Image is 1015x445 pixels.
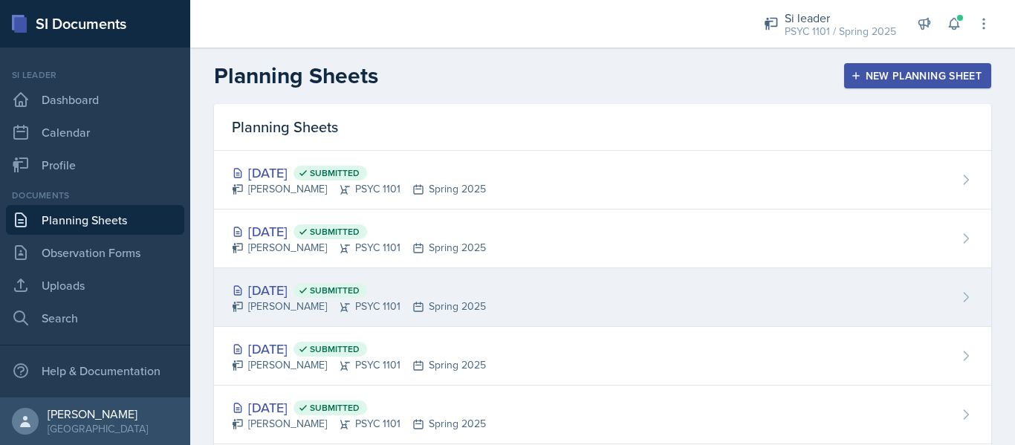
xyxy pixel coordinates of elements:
a: Calendar [6,117,184,147]
a: Observation Forms [6,238,184,267]
div: Si leader [6,68,184,82]
div: [PERSON_NAME] PSYC 1101 Spring 2025 [232,240,486,256]
span: Submitted [310,343,360,355]
div: [GEOGRAPHIC_DATA] [48,421,148,436]
div: [DATE] [232,397,486,418]
span: Submitted [310,167,360,179]
div: [DATE] [232,221,486,241]
span: Submitted [310,285,360,296]
a: Dashboard [6,85,184,114]
a: Planning Sheets [6,205,184,235]
a: [DATE] Submitted [PERSON_NAME]PSYC 1101Spring 2025 [214,386,991,444]
a: Uploads [6,270,184,300]
span: Submitted [310,402,360,414]
div: Planning Sheets [214,104,991,151]
div: New Planning Sheet [854,70,982,82]
div: [PERSON_NAME] [48,406,148,421]
div: Help & Documentation [6,356,184,386]
button: New Planning Sheet [844,63,991,88]
a: [DATE] Submitted [PERSON_NAME]PSYC 1101Spring 2025 [214,151,991,209]
a: [DATE] Submitted [PERSON_NAME]PSYC 1101Spring 2025 [214,268,991,327]
div: PSYC 1101 / Spring 2025 [785,24,896,39]
div: [DATE] [232,163,486,183]
a: Profile [6,150,184,180]
div: [PERSON_NAME] PSYC 1101 Spring 2025 [232,299,486,314]
a: Search [6,303,184,333]
div: [PERSON_NAME] PSYC 1101 Spring 2025 [232,416,486,432]
div: Si leader [785,9,896,27]
span: Submitted [310,226,360,238]
a: [DATE] Submitted [PERSON_NAME]PSYC 1101Spring 2025 [214,209,991,268]
div: Documents [6,189,184,202]
h2: Planning Sheets [214,62,378,89]
div: [DATE] [232,280,486,300]
div: [PERSON_NAME] PSYC 1101 Spring 2025 [232,181,486,197]
div: [DATE] [232,339,486,359]
a: [DATE] Submitted [PERSON_NAME]PSYC 1101Spring 2025 [214,327,991,386]
div: [PERSON_NAME] PSYC 1101 Spring 2025 [232,357,486,373]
